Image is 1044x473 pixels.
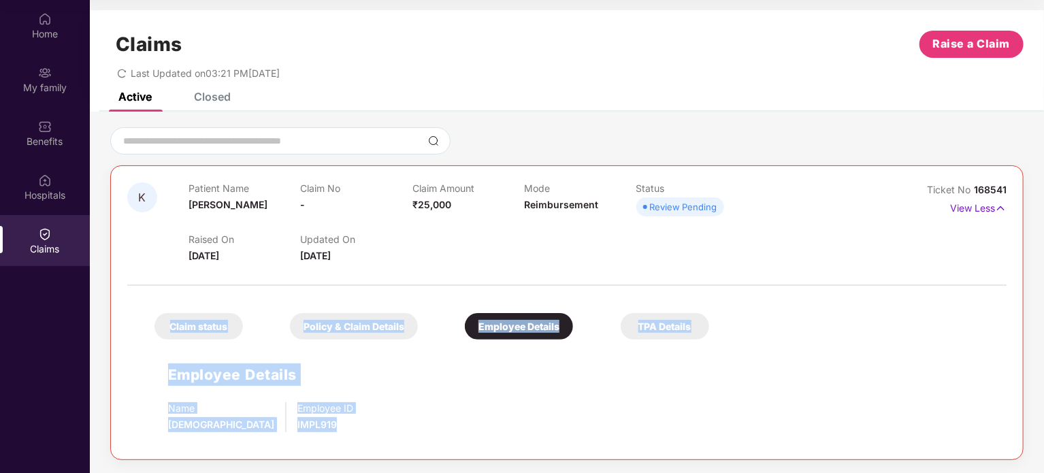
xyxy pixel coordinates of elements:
[168,419,274,430] span: [DEMOGRAPHIC_DATA]
[412,182,524,194] p: Claim Amount
[168,363,297,386] h1: Employee Details
[38,12,52,26] img: svg+xml;base64,PHN2ZyBpZD0iSG9tZSIgeG1sbnM9Imh0dHA6Ly93d3cudzMub3JnLzIwMDAvc3ZnIiB3aWR0aD0iMjAiIG...
[974,184,1007,195] span: 168541
[636,182,748,194] p: Status
[428,135,439,146] img: svg+xml;base64,PHN2ZyBpZD0iU2VhcmNoLTMyeDMyIiB4bWxucz0iaHR0cDovL3d3dy53My5vcmcvMjAwMC9zdmciIHdpZH...
[297,419,337,430] span: IMPL919
[189,182,300,194] p: Patient Name
[524,199,598,210] span: Reimbursement
[927,184,974,195] span: Ticket No
[131,67,280,79] span: Last Updated on 03:21 PM[DATE]
[300,199,305,210] span: -
[168,402,274,414] p: Name
[290,313,418,340] div: Policy & Claim Details
[300,250,331,261] span: [DATE]
[300,233,412,245] p: Updated On
[933,35,1011,52] span: Raise a Claim
[139,192,146,203] span: K
[38,120,52,133] img: svg+xml;base64,PHN2ZyBpZD0iQmVuZWZpdHMiIHhtbG5zPSJodHRwOi8vd3d3LnczLm9yZy8yMDAwL3N2ZyIgd2lkdGg9Ij...
[154,313,243,340] div: Claim status
[118,90,152,103] div: Active
[38,227,52,241] img: svg+xml;base64,PHN2ZyBpZD0iQ2xhaW0iIHhtbG5zPSJodHRwOi8vd3d3LnczLm9yZy8yMDAwL3N2ZyIgd2lkdGg9IjIwIi...
[38,66,52,80] img: svg+xml;base64,PHN2ZyB3aWR0aD0iMjAiIGhlaWdodD0iMjAiIHZpZXdCb3g9IjAgMCAyMCAyMCIgZmlsbD0ibm9uZSIgeG...
[189,250,219,261] span: [DATE]
[194,90,231,103] div: Closed
[117,67,127,79] span: redo
[189,233,300,245] p: Raised On
[297,402,353,414] p: Employee ID
[995,201,1007,216] img: svg+xml;base64,PHN2ZyB4bWxucz0iaHR0cDovL3d3dy53My5vcmcvMjAwMC9zdmciIHdpZHRoPSIxNyIgaGVpZ2h0PSIxNy...
[116,33,182,56] h1: Claims
[412,199,451,210] span: ₹25,000
[38,174,52,187] img: svg+xml;base64,PHN2ZyBpZD0iSG9zcGl0YWxzIiB4bWxucz0iaHR0cDovL3d3dy53My5vcmcvMjAwMC9zdmciIHdpZHRoPS...
[189,199,267,210] span: [PERSON_NAME]
[524,182,636,194] p: Mode
[650,200,717,214] div: Review Pending
[621,313,709,340] div: TPA Details
[950,197,1007,216] p: View Less
[919,31,1024,58] button: Raise a Claim
[465,313,573,340] div: Employee Details
[300,182,412,194] p: Claim No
